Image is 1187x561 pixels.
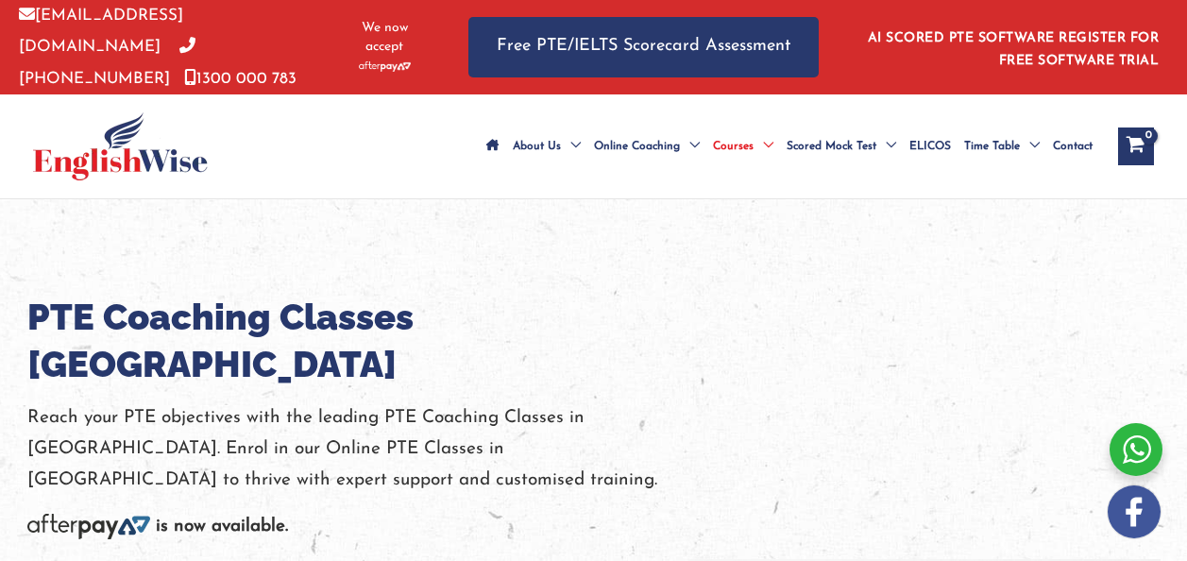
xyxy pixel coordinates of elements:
[680,113,700,179] span: Menu Toggle
[964,113,1020,179] span: Time Table
[480,113,1099,179] nav: Site Navigation: Main Menu
[1020,113,1040,179] span: Menu Toggle
[561,113,581,179] span: Menu Toggle
[587,113,706,179] a: Online CoachingMenu Toggle
[754,113,773,179] span: Menu Toggle
[713,113,754,179] span: Courses
[19,8,183,55] a: [EMAIL_ADDRESS][DOMAIN_NAME]
[876,113,896,179] span: Menu Toggle
[868,31,1160,68] a: AI SCORED PTE SOFTWARE REGISTER FOR FREE SOFTWARE TRIAL
[27,402,688,497] p: Reach your PTE objectives with the leading PTE Coaching Classes in [GEOGRAPHIC_DATA]. Enrol in ou...
[33,112,208,180] img: cropped-ew-logo
[787,113,876,179] span: Scored Mock Test
[594,113,680,179] span: Online Coaching
[706,113,780,179] a: CoursesMenu Toggle
[348,19,421,57] span: We now accept
[506,113,587,179] a: About UsMenu Toggle
[184,71,297,87] a: 1300 000 783
[468,17,819,76] a: Free PTE/IELTS Scorecard Assessment
[856,16,1168,77] aside: Header Widget 1
[1118,127,1154,165] a: View Shopping Cart, empty
[958,113,1046,179] a: Time TableMenu Toggle
[1053,113,1093,179] span: Contact
[19,39,195,86] a: [PHONE_NUMBER]
[780,113,903,179] a: Scored Mock TestMenu Toggle
[1046,113,1099,179] a: Contact
[27,294,688,388] h1: PTE Coaching Classes [GEOGRAPHIC_DATA]
[909,113,951,179] span: ELICOS
[359,61,411,72] img: Afterpay-Logo
[903,113,958,179] a: ELICOS
[513,113,561,179] span: About Us
[156,518,288,535] b: is now available.
[1108,485,1161,538] img: white-facebook.png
